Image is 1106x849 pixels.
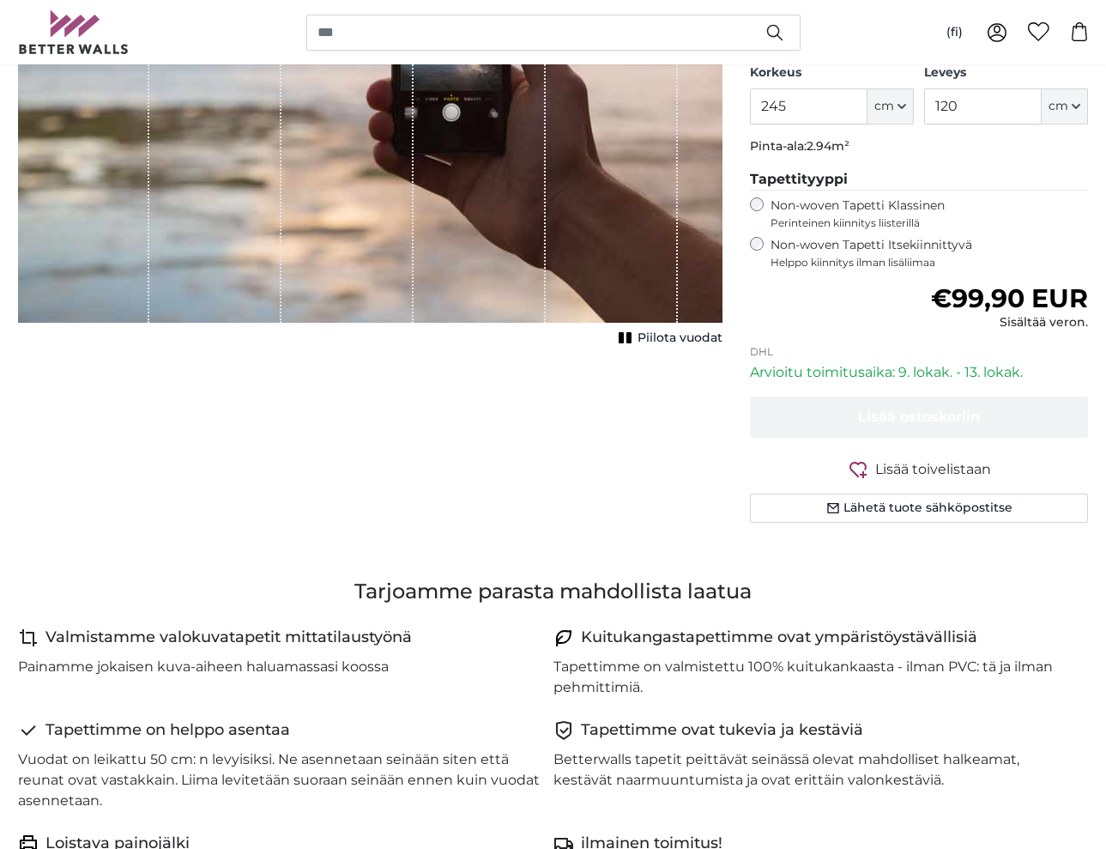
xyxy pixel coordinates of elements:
[18,749,540,811] p: Vuodat on leikattu 50 cm: n levyisiksi. Ne asennetaan seinään siten että reunat ovat vastakkain. ...
[553,657,1075,698] p: Tapettimme on valmistettu 100% kuitukankaasta - ilman PVC: tä ja ilman pehmittimiä.
[933,17,976,48] button: (fi)
[581,626,977,650] h4: Kuitukangastapettimme ovat ympäristöystävällisiä
[750,169,1089,191] legend: Tapettityyppi
[858,409,980,425] span: Lisää ostoskoriin
[750,458,1089,480] button: Lisää toivelistaan
[771,256,1089,270] span: Helppo kiinnitys ilman lisäliimaa
[750,494,1089,523] button: Lähetä tuote sähköpostitse
[931,314,1088,331] div: Sisältää veron.
[45,719,290,743] h4: Tapettimme on helppo asentaa
[750,345,1089,359] p: DHL
[771,216,1089,230] span: Perinteinen kiinnitys liisterillä
[553,749,1075,791] p: Betterwalls tapetit peittävät seinässä olevat mahdolliset halkeamat, kestävät naarmuuntumista ja ...
[750,64,914,82] label: Korkeus
[750,397,1089,438] button: Lisää ostoskoriin
[581,719,863,743] h4: Tapettimme ovat tukevia ja kestäviä
[18,10,130,54] img: Betterwalls
[807,138,849,154] span: 2.94m²
[18,657,389,677] p: Painamme jokaisen kuva-aiheen haluamassasi koossa
[924,64,1088,82] label: Leveys
[1049,98,1068,115] span: cm
[771,197,1089,230] label: Non-woven Tapetti Klassinen
[613,326,722,350] button: Piilota vuodat
[874,98,894,115] span: cm
[750,362,1089,383] p: Arvioitu toimitusaika: 9. lokak. - 13. lokak.
[45,626,412,650] h4: Valmistamme valokuvatapetit mittatilaustyönä
[750,138,1089,155] p: Pinta-ala:
[18,578,1089,605] h3: Tarjoamme parasta mahdollista laatua
[771,237,1089,270] label: Non-woven Tapetti Itsekiinnittyvä
[638,330,722,347] span: Piilota vuodat
[1042,88,1088,124] button: cm
[867,88,914,124] button: cm
[875,459,991,480] span: Lisää toivelistaan
[931,282,1088,314] span: €99,90 EUR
